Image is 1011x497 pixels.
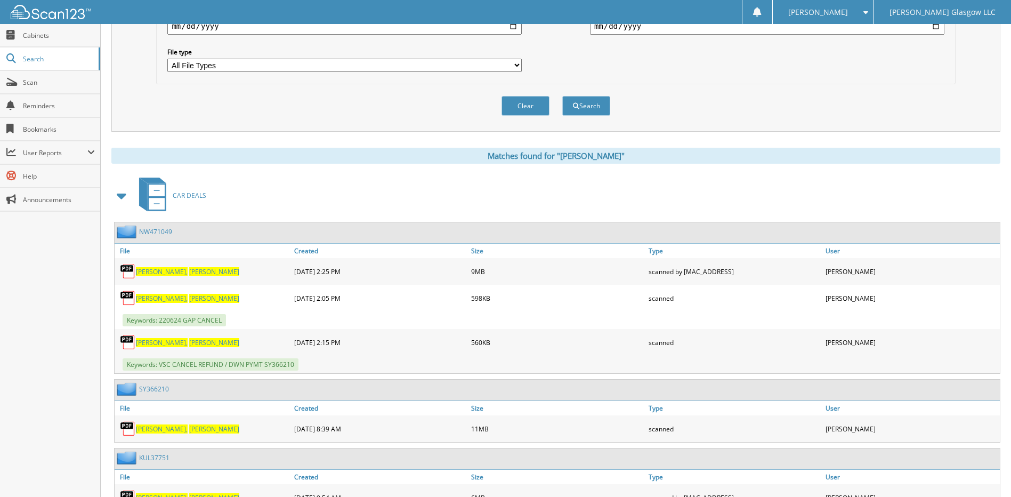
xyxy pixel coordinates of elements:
a: User [823,244,1000,258]
a: File [115,401,292,415]
span: Announcements [23,195,95,204]
span: [PERSON_NAME] [189,294,239,303]
a: Size [468,244,645,258]
a: Size [468,401,645,415]
span: Search [23,54,93,63]
div: 598KB [468,287,645,309]
button: Clear [502,96,549,116]
input: start [167,18,522,35]
div: [DATE] 2:25 PM [292,261,468,282]
input: end [590,18,944,35]
img: folder2.png [117,225,139,238]
span: [PERSON_NAME] [189,338,239,347]
a: [PERSON_NAME], [PERSON_NAME] [136,267,239,276]
div: scanned [646,287,823,309]
a: Type [646,401,823,415]
div: 11MB [468,418,645,439]
span: [PERSON_NAME] Glasgow LLC [889,9,996,15]
img: PDF.png [120,334,136,350]
label: File type [167,47,522,57]
img: scan123-logo-white.svg [11,5,91,19]
span: [PERSON_NAME] [189,267,239,276]
div: [PERSON_NAME] [823,332,1000,353]
span: Help [23,172,95,181]
a: File [115,244,292,258]
a: SY366210 [139,384,169,394]
span: [PERSON_NAME], [136,424,188,434]
div: [PERSON_NAME] [823,261,1000,282]
span: Keywords: VSC CANCEL REFUND / DWN PYMT SY366210 [123,358,298,371]
span: Bookmarks [23,125,95,134]
a: Size [468,470,645,484]
span: Cabinets [23,31,95,40]
div: scanned [646,418,823,439]
img: PDF.png [120,263,136,279]
a: User [823,470,1000,484]
img: PDF.png [120,290,136,306]
a: NW471049 [139,227,172,236]
a: Created [292,244,468,258]
a: [PERSON_NAME], [PERSON_NAME] [136,424,239,434]
span: Reminders [23,101,95,110]
span: [PERSON_NAME] [189,424,239,434]
span: [PERSON_NAME], [136,338,188,347]
div: [PERSON_NAME] [823,287,1000,309]
a: Type [646,244,823,258]
div: scanned [646,332,823,353]
img: PDF.png [120,421,136,437]
span: [PERSON_NAME], [136,267,188,276]
img: folder2.png [117,451,139,464]
div: [DATE] 2:15 PM [292,332,468,353]
button: Search [562,96,610,116]
div: 9MB [468,261,645,282]
a: Created [292,470,468,484]
span: Keywords: 220624 GAP CANCEL [123,314,226,326]
a: File [115,470,292,484]
a: Created [292,401,468,415]
span: [PERSON_NAME], [136,294,188,303]
img: folder2.png [117,382,139,396]
span: User Reports [23,148,87,157]
a: CAR DEALS [133,174,206,217]
div: 560KB [468,332,645,353]
span: CAR DEALS [173,191,206,200]
span: [PERSON_NAME] [788,9,848,15]
a: [PERSON_NAME], [PERSON_NAME] [136,294,239,303]
iframe: Chat Widget [958,446,1011,497]
div: [PERSON_NAME] [823,418,1000,439]
div: Matches found for "[PERSON_NAME]" [111,148,1000,164]
div: [DATE] 2:05 PM [292,287,468,309]
span: Scan [23,78,95,87]
div: [DATE] 8:39 AM [292,418,468,439]
a: User [823,401,1000,415]
a: KUL37751 [139,453,169,462]
a: Type [646,470,823,484]
a: [PERSON_NAME], [PERSON_NAME] [136,338,239,347]
div: scanned by [MAC_ADDRESS] [646,261,823,282]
